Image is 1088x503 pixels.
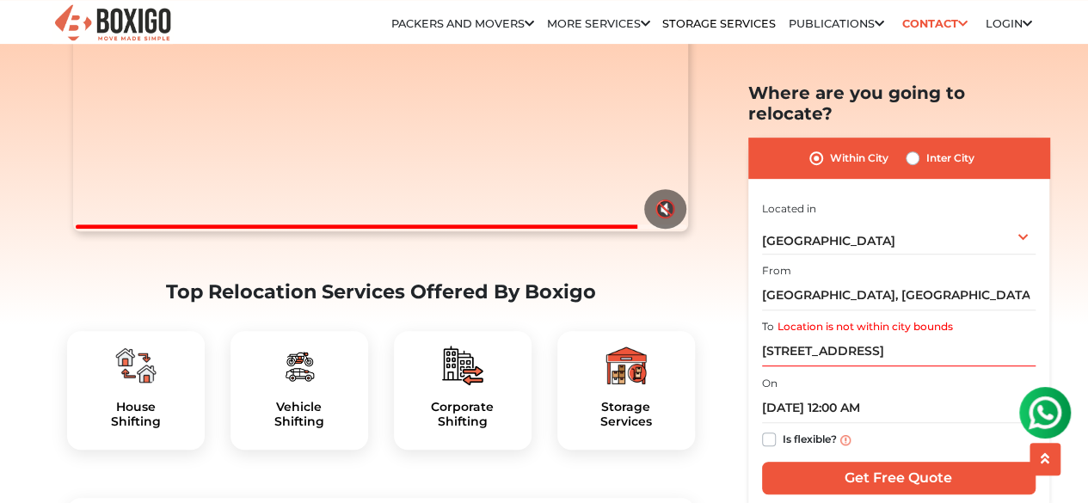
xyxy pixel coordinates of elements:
[52,3,173,45] img: Boxigo
[662,17,776,30] a: Storage Services
[115,345,157,386] img: boxigo_packers_and_movers_plan
[391,17,534,30] a: Packers and Movers
[830,148,888,169] label: Within City
[571,400,681,429] h5: Storage Services
[1030,443,1060,475] button: scroll up
[442,345,483,386] img: boxigo_packers_and_movers_plan
[279,345,320,386] img: boxigo_packers_and_movers_plan
[244,400,354,429] a: VehicleShifting
[840,434,851,445] img: info
[762,462,1036,494] input: Get Free Quote
[571,400,681,429] a: StorageServices
[762,393,1036,423] input: Moving date
[778,319,953,334] label: Location is not within city bounds
[81,400,191,429] h5: House Shifting
[244,400,354,429] h5: Vehicle Shifting
[985,17,1031,30] a: Login
[783,429,837,447] label: Is flexible?
[644,189,686,229] button: 🔇
[789,17,884,30] a: Publications
[762,263,791,279] label: From
[762,280,1036,310] input: Select Building or Nearest Landmark
[926,148,974,169] label: Inter City
[748,83,1049,124] h2: Where are you going to relocate?
[896,10,973,37] a: Contact
[762,200,816,216] label: Located in
[762,319,774,334] label: To
[547,17,650,30] a: More services
[762,233,895,248] span: [GEOGRAPHIC_DATA]
[408,400,518,429] a: CorporateShifting
[408,400,518,429] h5: Corporate Shifting
[605,345,647,386] img: boxigo_packers_and_movers_plan
[762,336,1036,366] input: Select Building or Nearest Landmark
[17,17,52,52] img: whatsapp-icon.svg
[81,400,191,429] a: HouseShifting
[67,280,695,304] h2: Top Relocation Services Offered By Boxigo
[762,376,778,391] label: On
